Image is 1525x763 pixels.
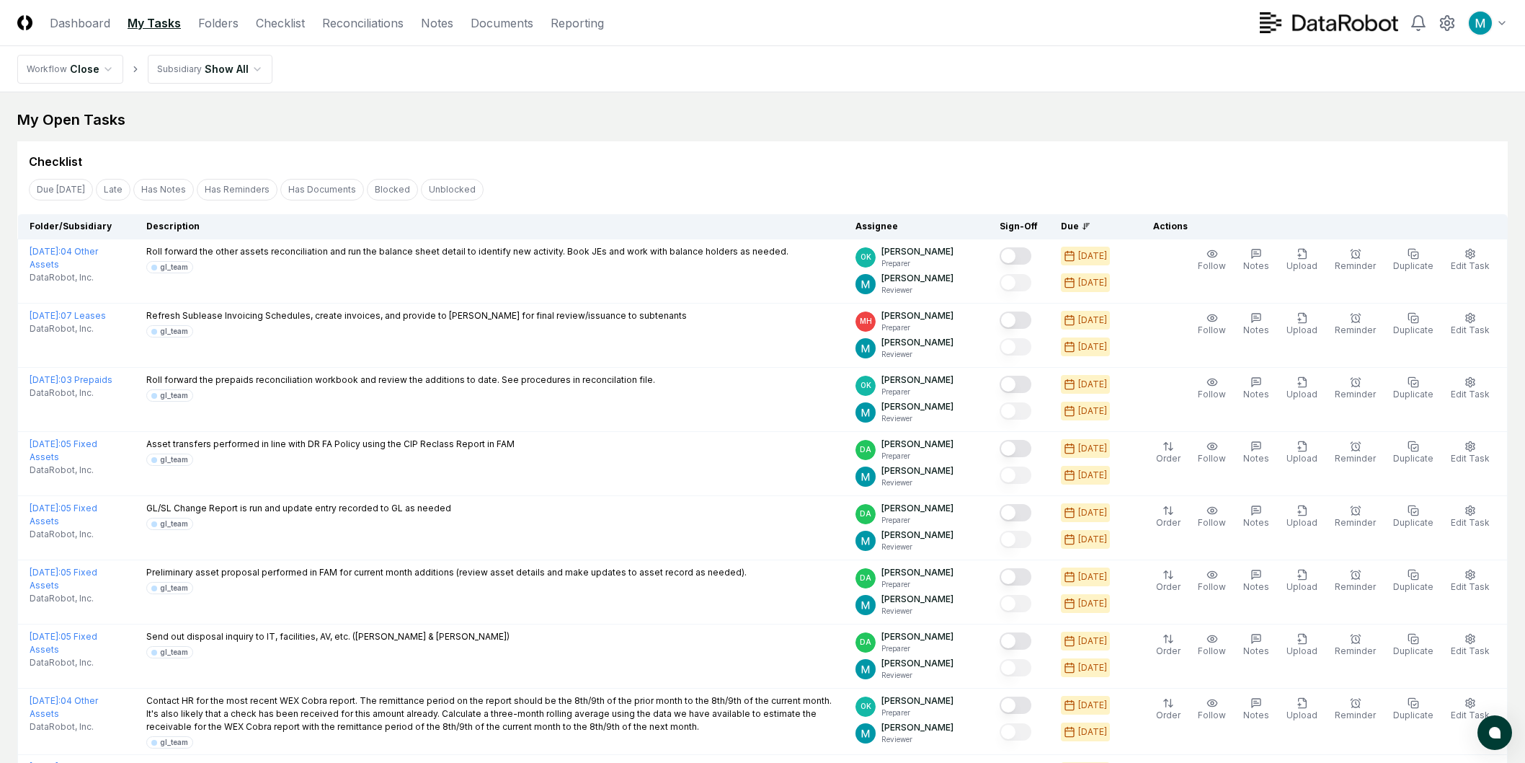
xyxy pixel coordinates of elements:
p: Preliminary asset proposal performed in FAM for current month additions (review asset details and... [146,566,747,579]
span: DA [860,573,871,583]
button: Mark complete [1000,632,1031,650]
button: Duplicate [1390,694,1436,725]
button: Follow [1195,630,1229,661]
span: Reminder [1335,581,1376,592]
span: Edit Task [1451,710,1490,720]
img: ACg8ocIk6UVBSJ1Mh_wKybhGNOx8YD4zQOa2rDZHjRd5UfivBFfoWA=s96-c [1469,12,1492,35]
div: gl_team [160,390,188,401]
span: Duplicate [1393,453,1433,464]
div: gl_team [160,519,188,529]
button: Due Today [29,179,93,200]
span: Reminder [1335,517,1376,528]
button: Edit Task [1448,374,1493,404]
span: Notes [1243,517,1269,528]
p: Reviewer [881,477,953,488]
button: Edit Task [1448,502,1493,532]
div: Due [1061,220,1119,233]
button: atlas-launcher [1477,715,1512,750]
div: gl_team [160,262,188,273]
button: Reminder [1332,630,1379,661]
button: Duplicate [1390,438,1436,468]
button: Follow [1195,309,1229,340]
span: DataRobot, Inc. [30,322,94,335]
a: [DATE]:07 Leases [30,310,106,321]
button: Upload [1284,438,1320,468]
button: Upload [1284,566,1320,596]
p: Preparer [881,515,953,526]
div: [DATE] [1078,506,1107,519]
div: [DATE] [1078,725,1107,738]
span: DataRobot, Inc. [30,528,94,541]
span: Upload [1286,517,1317,528]
div: [DATE] [1078,340,1107,353]
div: My Open Tasks [17,110,1508,130]
a: [DATE]:05 Fixed Assets [30,438,97,462]
p: Reviewer [881,670,953,681]
img: ACg8ocIk6UVBSJ1Mh_wKybhGNOx8YD4zQOa2rDZHjRd5UfivBFfoWA=s96-c [855,467,876,487]
p: [PERSON_NAME] [881,566,953,579]
span: OK [861,380,871,391]
span: Follow [1198,260,1226,271]
button: Edit Task [1448,309,1493,340]
a: [DATE]:04 Other Assets [30,246,98,270]
span: DA [860,637,871,648]
button: Mark complete [1000,376,1031,393]
span: Order [1156,517,1181,528]
span: Order [1156,710,1181,720]
img: ACg8ocIk6UVBSJ1Mh_wKybhGNOx8YD4zQOa2rDZHjRd5UfivBFfoWA=s96-c [855,274,876,294]
button: Mark complete [1000,595,1031,612]
span: OK [861,252,871,263]
span: [DATE] : [30,438,61,449]
button: Follow [1195,245,1229,275]
div: [DATE] [1078,533,1107,546]
a: [DATE]:05 Fixed Assets [30,503,97,526]
button: Reminder [1332,309,1379,340]
img: ACg8ocIk6UVBSJ1Mh_wKybhGNOx8YD4zQOa2rDZHjRd5UfivBFfoWA=s96-c [855,531,876,551]
p: Contact HR for the most recent WEX Cobra report. The remittance period on the report should be th... [146,694,832,733]
p: Preparer [881,579,953,590]
a: Reporting [551,14,604,32]
button: Upload [1284,694,1320,725]
span: Reminder [1335,710,1376,720]
button: Duplicate [1390,630,1436,661]
div: [DATE] [1078,635,1107,648]
button: Follow [1195,438,1229,468]
span: Reminder [1335,325,1376,335]
div: gl_team [160,647,188,658]
button: Order [1153,694,1183,725]
span: DataRobot, Inc. [30,656,94,669]
p: Preparer [881,451,953,462]
p: [PERSON_NAME] [881,721,953,734]
span: Reminder [1335,453,1376,464]
span: DataRobot, Inc. [30,387,94,400]
div: [DATE] [1078,250,1107,263]
div: gl_team [160,454,188,465]
button: Order [1153,630,1183,661]
button: Notes [1240,309,1272,340]
p: [PERSON_NAME] [881,336,953,349]
th: Assignee [844,214,988,239]
button: Follow [1195,374,1229,404]
p: Roll forward the other assets reconciliation and run the balance sheet detail to identify new act... [146,245,788,258]
a: [DATE]:03 Prepaids [30,374,112,385]
span: DataRobot, Inc. [30,592,94,605]
span: Duplicate [1393,325,1433,335]
button: Edit Task [1448,630,1493,661]
a: Folders [198,14,239,32]
p: [PERSON_NAME] [881,694,953,707]
a: [DATE]:05 Fixed Assets [30,567,97,591]
img: ACg8ocIk6UVBSJ1Mh_wKybhGNOx8YD4zQOa2rDZHjRd5UfivBFfoWA=s96-c [855,723,876,744]
button: Mark complete [1000,568,1031,586]
span: [DATE] : [30,695,61,706]
button: Notes [1240,245,1272,275]
p: Asset transfers performed in line with DR FA Policy using the CIP Reclass Report in FAM [146,438,515,451]
span: Follow [1198,581,1226,592]
p: [PERSON_NAME] [881,374,953,387]
span: DA [860,444,871,455]
p: Preparer [881,258,953,269]
p: [PERSON_NAME] [881,464,953,477]
span: OK [861,701,871,712]
span: [DATE] : [30,503,61,513]
button: Late [96,179,130,200]
span: Edit Task [1451,389,1490,400]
